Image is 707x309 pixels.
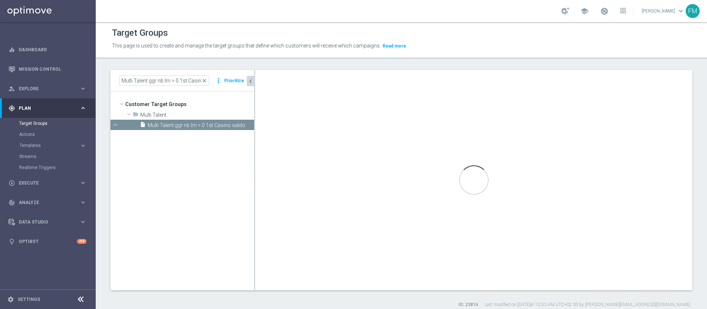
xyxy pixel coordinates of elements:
[8,199,80,206] div: Analyze
[8,105,87,111] button: gps_fixed Plan keyboard_arrow_right
[148,122,254,129] span: Multi Talent ggr nb lm &gt; 0 1st Casino saldo
[19,87,80,91] span: Explore
[20,143,72,148] span: Templates
[19,181,80,185] span: Execute
[80,218,87,225] i: keyboard_arrow_right
[8,85,80,92] div: Explore
[8,47,87,53] button: equalizer Dashboard
[20,143,80,148] div: Templates
[80,179,87,186] i: keyboard_arrow_right
[19,154,77,159] a: Streams
[19,120,77,126] a: Target Groups
[641,6,686,17] a: [PERSON_NAME]keyboard_arrow_down
[19,143,87,148] button: Templates keyboard_arrow_right
[8,180,80,186] div: Execute
[140,112,254,118] span: Multi Talent
[8,239,87,245] button: lightbulb Optibot +10
[8,219,87,225] button: Data Studio keyboard_arrow_right
[223,76,245,86] button: Prioritize
[80,199,87,206] i: keyboard_arrow_right
[8,200,87,206] button: track_changes Analyze keyboard_arrow_right
[77,239,87,244] div: +10
[19,220,80,224] span: Data Studio
[8,219,80,225] div: Data Studio
[18,297,40,302] a: Settings
[8,238,15,245] i: lightbulb
[19,106,80,110] span: Plan
[125,99,254,109] span: Customer Target Groups
[8,232,87,251] div: Optibot
[8,46,15,53] i: equalizer
[580,7,588,15] span: school
[19,165,77,171] a: Realtime Triggers
[8,105,15,112] i: gps_fixed
[80,105,87,112] i: keyboard_arrow_right
[8,86,87,92] button: person_search Explore keyboard_arrow_right
[8,85,15,92] i: person_search
[19,140,95,151] div: Templates
[112,28,168,38] h1: Target Groups
[19,40,87,59] a: Dashboard
[19,118,95,129] div: Target Groups
[382,42,407,50] button: Read more
[458,302,478,308] label: ID: 23816
[8,40,87,59] div: Dashboard
[8,59,87,79] div: Mission Control
[8,180,15,186] i: play_circle_outline
[19,200,80,205] span: Analyze
[80,85,87,92] i: keyboard_arrow_right
[19,232,77,251] a: Optibot
[8,105,80,112] div: Plan
[247,78,254,85] i: chevron_left
[7,296,14,303] i: settings
[19,151,95,162] div: Streams
[8,199,15,206] i: track_changes
[215,76,222,86] i: more_vert
[112,43,381,49] span: This page is used to create and manage the target groups that define which customers will receive...
[686,4,700,18] div: FM
[677,7,685,15] span: keyboard_arrow_down
[8,180,87,186] button: play_circle_outline Execute keyboard_arrow_right
[80,142,87,149] i: keyboard_arrow_right
[8,66,87,72] button: Mission Control
[201,78,207,84] span: close
[119,76,209,86] input: Quick find group or folder
[485,302,690,308] label: Last modified on [DATE] at 10:53 AM UTC+02:00 by [PERSON_NAME][EMAIL_ADDRESS][DOMAIN_NAME]
[247,76,254,86] button: chevron_left
[140,122,146,130] i: insert_drive_file
[133,111,138,120] i: folder
[19,59,87,79] a: Mission Control
[19,162,95,173] div: Realtime Triggers
[19,129,95,140] div: Actions
[19,131,77,137] a: Actions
